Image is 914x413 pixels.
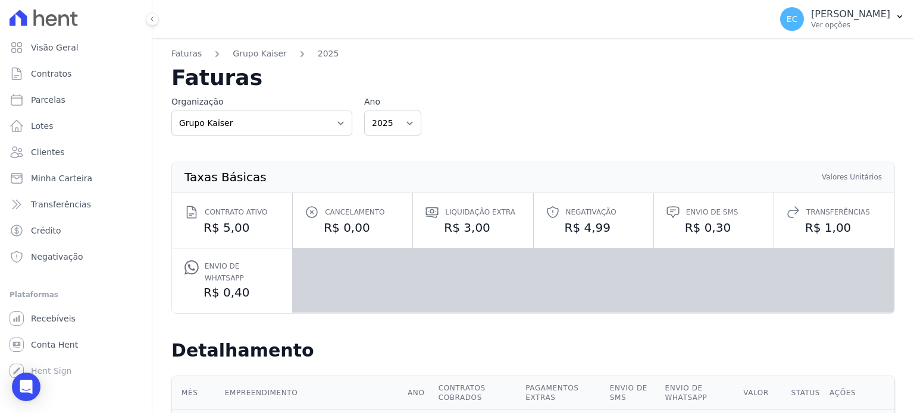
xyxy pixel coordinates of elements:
[786,376,825,410] th: Status
[31,68,71,80] span: Contratos
[811,20,890,30] p: Ver opções
[5,193,147,216] a: Transferências
[771,2,914,36] button: EC [PERSON_NAME] Ver opções
[172,376,220,410] th: Mês
[31,225,61,237] span: Crédito
[325,206,384,218] span: Cancelamento
[5,166,147,190] a: Minha Carteira
[205,206,267,218] span: Contrato ativo
[403,376,434,410] th: Ano
[205,260,280,284] span: Envio de Whatsapp
[31,42,79,53] span: Visão Geral
[425,219,521,236] dd: R$ 3,00
[31,120,54,132] span: Lotes
[806,206,870,218] span: Transferências
[5,88,147,112] a: Parcelas
[5,62,147,86] a: Contratos
[605,376,661,410] th: Envio de SMS
[787,15,798,23] span: EC
[666,219,762,236] dd: R$ 0,30
[825,376,894,410] th: Ações
[566,206,616,218] span: Negativação
[821,172,882,182] th: Valores Unitários
[364,96,421,108] label: Ano
[811,8,890,20] p: [PERSON_NAME]
[434,376,521,410] th: Contratos cobrados
[31,172,92,184] span: Minha Carteira
[220,376,403,410] th: Empreendimento
[171,96,352,108] label: Organização
[233,48,286,60] a: Grupo Kaiser
[5,36,147,59] a: Visão Geral
[31,198,91,210] span: Transferências
[184,172,267,182] th: Taxas Básicas
[318,48,339,60] a: 2025
[171,48,202,60] a: Faturas
[445,206,515,218] span: Liquidação extra
[305,219,400,236] dd: R$ 0,00
[31,339,78,351] span: Conta Hent
[738,376,786,410] th: Valor
[31,313,76,324] span: Recebíveis
[12,373,40,401] div: Open Intercom Messenger
[5,140,147,164] a: Clientes
[184,219,280,236] dd: R$ 5,00
[31,146,64,158] span: Clientes
[5,307,147,330] a: Recebíveis
[31,251,83,263] span: Negativação
[5,114,147,138] a: Lotes
[171,67,895,89] h2: Faturas
[5,219,147,242] a: Crédito
[686,206,738,218] span: Envio de SMS
[5,333,147,357] a: Conta Hent
[5,245,147,269] a: Negativação
[171,340,895,361] h2: Detalhamento
[171,48,895,67] nav: Breadcrumb
[660,376,738,410] th: Envio de Whatsapp
[521,376,605,410] th: Pagamentos extras
[546,219,641,236] dd: R$ 4,99
[786,219,882,236] dd: R$ 1,00
[184,284,280,301] dd: R$ 0,40
[31,94,65,106] span: Parcelas
[10,288,142,302] div: Plataformas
